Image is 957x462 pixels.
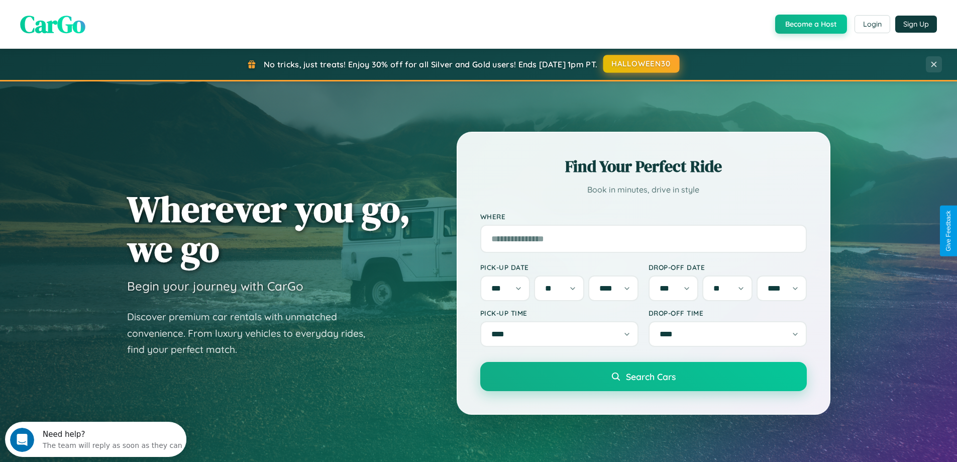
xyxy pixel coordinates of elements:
[127,189,410,268] h1: Wherever you go, we go
[603,55,680,73] button: HALLOWEEN30
[775,15,847,34] button: Become a Host
[895,16,937,33] button: Sign Up
[20,8,85,41] span: CarGo
[264,59,597,69] span: No tricks, just treats! Enjoy 30% off for all Silver and Gold users! Ends [DATE] 1pm PT.
[649,263,807,271] label: Drop-off Date
[10,428,34,452] iframe: Intercom live chat
[480,212,807,221] label: Where
[855,15,890,33] button: Login
[38,17,177,27] div: The team will reply as soon as they can
[4,4,187,32] div: Open Intercom Messenger
[127,309,378,358] p: Discover premium car rentals with unmatched convenience. From luxury vehicles to everyday rides, ...
[480,263,639,271] label: Pick-up Date
[626,371,676,382] span: Search Cars
[480,155,807,177] h2: Find Your Perfect Ride
[127,279,303,294] h3: Begin your journey with CarGo
[480,182,807,197] p: Book in minutes, drive in style
[480,362,807,391] button: Search Cars
[38,9,177,17] div: Need help?
[649,309,807,317] label: Drop-off Time
[5,422,186,457] iframe: Intercom live chat discovery launcher
[945,211,952,251] div: Give Feedback
[480,309,639,317] label: Pick-up Time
